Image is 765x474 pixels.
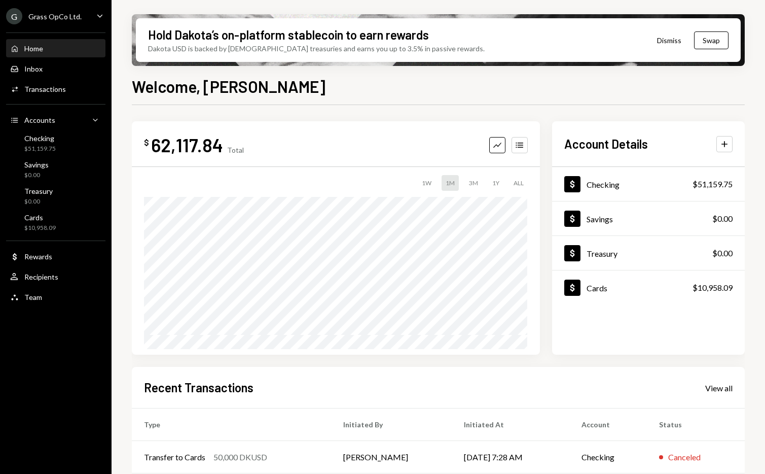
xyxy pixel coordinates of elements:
div: Checking [587,180,620,189]
div: Team [24,293,42,301]
div: Cards [24,213,56,222]
div: Treasury [24,187,53,195]
div: Grass OpCo Ltd. [28,12,82,21]
div: $0.00 [712,213,733,225]
button: Swap [694,31,728,49]
td: Checking [569,441,647,473]
a: Checking$51,159.75 [6,131,105,155]
a: Recipients [6,267,105,286]
div: ALL [509,175,528,191]
a: Rewards [6,247,105,265]
a: Transactions [6,80,105,98]
div: Total [227,146,244,154]
div: $0.00 [24,197,53,206]
div: Hold Dakota’s on-platform stablecoin to earn rewards [148,26,429,43]
div: 1W [418,175,435,191]
div: Transactions [24,85,66,93]
a: Cards$10,958.09 [552,270,745,304]
div: 3M [465,175,482,191]
th: Account [569,409,647,441]
th: Initiated At [452,409,569,441]
div: Transfer to Cards [144,451,205,463]
div: $ [144,138,149,148]
div: Cards [587,283,607,293]
div: 1Y [488,175,503,191]
a: Savings$0.00 [6,157,105,182]
div: Accounts [24,116,55,124]
div: $51,159.75 [693,178,733,190]
a: Checking$51,159.75 [552,167,745,201]
td: [DATE] 7:28 AM [452,441,569,473]
div: $51,159.75 [24,145,56,153]
a: View all [705,382,733,393]
div: $10,958.09 [24,224,56,232]
h2: Account Details [564,136,648,152]
a: Savings$0.00 [552,201,745,235]
div: G [6,8,22,24]
div: 50,000 DKUSD [213,451,267,463]
div: Home [24,44,43,53]
a: Treasury$0.00 [6,184,105,208]
th: Status [647,409,745,441]
div: $10,958.09 [693,282,733,294]
div: Treasury [587,249,617,258]
div: Savings [587,214,613,224]
div: Canceled [668,451,701,463]
a: Home [6,39,105,57]
div: Inbox [24,64,43,73]
th: Type [132,409,331,441]
a: Treasury$0.00 [552,236,745,270]
div: $0.00 [24,171,49,180]
div: View all [705,383,733,393]
a: Inbox [6,59,105,78]
div: 1M [442,175,459,191]
div: Checking [24,134,56,143]
a: Cards$10,958.09 [6,210,105,234]
div: Savings [24,160,49,169]
div: Recipients [24,273,58,281]
a: Accounts [6,111,105,129]
a: Team [6,288,105,306]
button: Dismiss [644,28,694,52]
th: Initiated By [331,409,452,441]
div: Dakota USD is backed by [DEMOGRAPHIC_DATA] treasuries and earns you up to 3.5% in passive rewards. [148,43,485,54]
h2: Recent Transactions [144,379,253,396]
h1: Welcome, [PERSON_NAME] [132,76,325,96]
div: $0.00 [712,247,733,259]
div: 62,117.84 [151,133,223,156]
td: [PERSON_NAME] [331,441,452,473]
div: Rewards [24,252,52,261]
